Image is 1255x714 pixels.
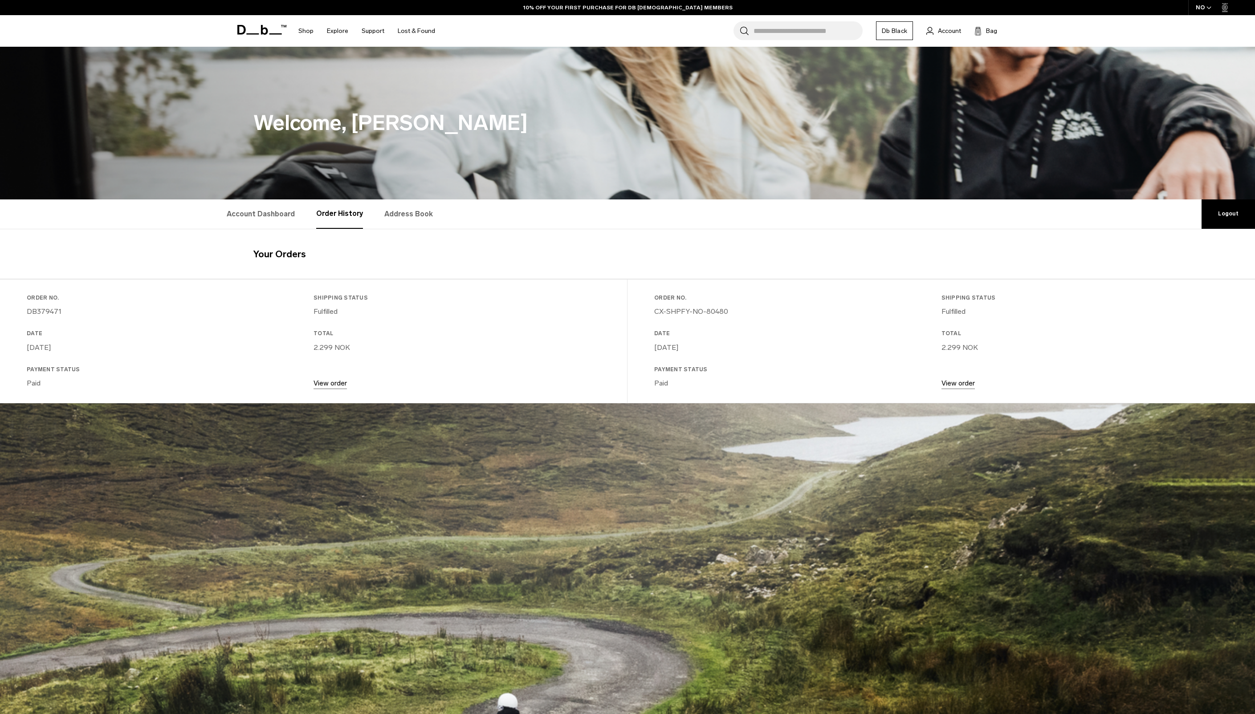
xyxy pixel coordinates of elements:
a: Db Black [876,21,913,40]
a: CX-SHPFY-NO-80480 [654,307,728,316]
nav: Main Navigation [292,15,442,47]
h3: Shipping Status [314,294,597,302]
h3: Payment Status [27,365,310,373]
h1: Welcome, [PERSON_NAME] [253,107,1002,139]
a: 10% OFF YOUR FIRST PURCHASE FOR DB [DEMOGRAPHIC_DATA] MEMBERS [523,4,733,12]
h3: Shipping Status [941,294,1225,302]
a: Logout [1202,199,1255,229]
p: Fulfilled [941,306,1225,317]
h3: Total [941,329,1225,337]
span: Bag [986,26,997,36]
a: View order [314,379,347,387]
p: [DATE] [654,342,938,353]
a: Account [926,25,961,36]
p: 2.299 NOK [941,342,1225,353]
h4: Your Orders [253,247,1002,261]
p: Fulfilled [314,306,597,317]
p: 2.299 NOK [314,342,597,353]
p: Paid [654,378,938,389]
h3: Order No. [27,294,310,302]
h3: Total [314,329,597,337]
button: Bag [974,25,997,36]
a: DB379471 [27,307,62,316]
h3: Date [27,329,310,337]
a: Account Dashboard [227,199,295,229]
h3: Order No. [654,294,938,302]
a: Shop [298,15,314,47]
p: Paid [27,378,310,389]
a: Lost & Found [398,15,435,47]
a: Order History [316,199,363,229]
p: [DATE] [27,342,310,353]
h3: Payment Status [654,365,938,373]
span: Account [938,26,961,36]
a: View order [941,379,975,387]
a: Address Book [384,199,433,229]
h3: Date [654,329,938,337]
a: Explore [327,15,348,47]
a: Support [362,15,384,47]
